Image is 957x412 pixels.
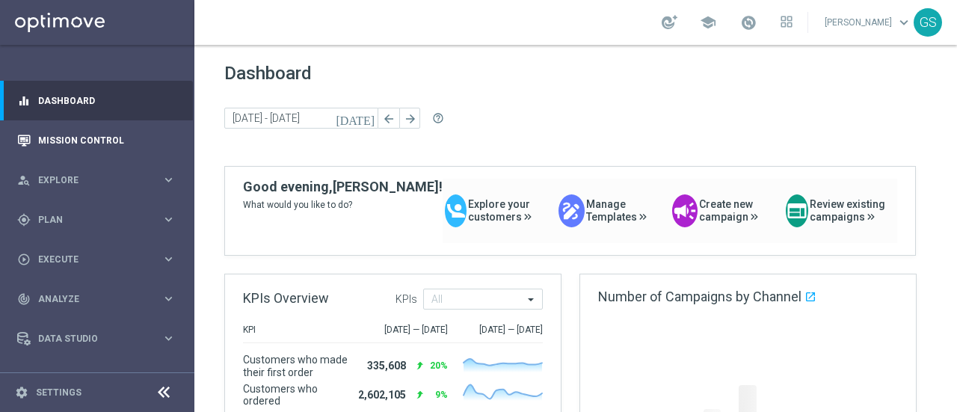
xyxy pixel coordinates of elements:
button: person_search Explore keyboard_arrow_right [16,174,176,186]
a: Mission Control [38,120,176,160]
div: Explore [17,173,161,187]
div: Optibot [17,358,176,398]
a: Settings [36,388,81,397]
i: keyboard_arrow_right [161,292,176,306]
span: Analyze [38,295,161,304]
i: equalizer [17,94,31,108]
span: school [700,14,716,31]
i: play_circle_outline [17,253,31,266]
button: equalizer Dashboard [16,95,176,107]
a: Optibot [38,358,156,398]
button: gps_fixed Plan keyboard_arrow_right [16,214,176,226]
i: lightbulb [17,372,31,385]
i: keyboard_arrow_right [161,252,176,266]
i: track_changes [17,292,31,306]
span: Plan [38,215,161,224]
button: Mission Control [16,135,176,147]
div: Execute [17,253,161,266]
button: play_circle_outline Execute keyboard_arrow_right [16,253,176,265]
div: Data Studio [17,332,161,345]
span: Data Studio [38,334,161,343]
a: Dashboard [38,81,176,120]
span: keyboard_arrow_down [896,14,912,31]
i: gps_fixed [17,213,31,227]
div: Dashboard [17,81,176,120]
a: [PERSON_NAME]keyboard_arrow_down [823,11,914,34]
button: Data Studio keyboard_arrow_right [16,333,176,345]
span: Execute [38,255,161,264]
div: GS [914,8,942,37]
i: keyboard_arrow_right [161,212,176,227]
i: settings [15,386,28,399]
i: keyboard_arrow_right [161,173,176,187]
i: person_search [17,173,31,187]
div: Analyze [17,292,161,306]
div: Mission Control [17,120,176,160]
i: keyboard_arrow_right [161,331,176,345]
button: track_changes Analyze keyboard_arrow_right [16,293,176,305]
div: Plan [17,213,161,227]
span: Explore [38,176,161,185]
